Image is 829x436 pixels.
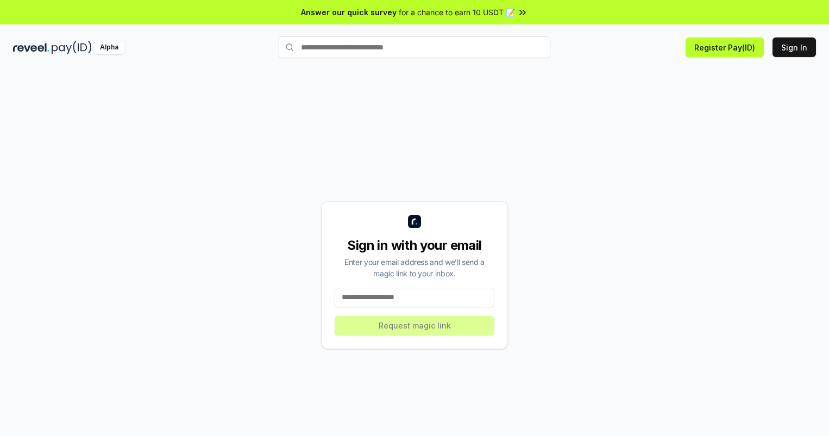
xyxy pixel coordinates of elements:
button: Register Pay(ID) [686,37,764,57]
div: Alpha [94,41,124,54]
button: Sign In [773,37,816,57]
img: pay_id [52,41,92,54]
div: Enter your email address and we’ll send a magic link to your inbox. [335,256,494,279]
span: for a chance to earn 10 USDT 📝 [399,7,515,18]
img: logo_small [408,215,421,228]
img: reveel_dark [13,41,49,54]
span: Answer our quick survey [301,7,397,18]
div: Sign in with your email [335,237,494,254]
